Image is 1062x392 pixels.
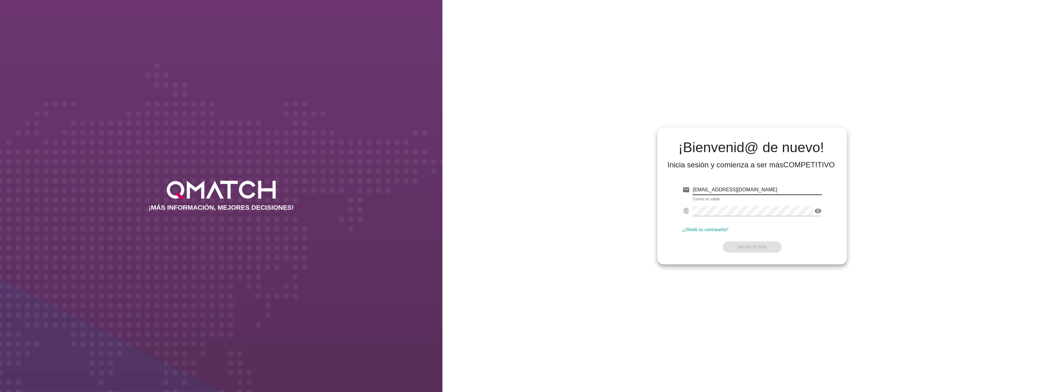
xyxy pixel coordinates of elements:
[693,197,822,201] div: Correo no válido
[667,160,835,170] div: Inicia sesión y comienza a ser más
[149,204,294,211] h2: ¡MÁS INFORMACIÓN, MEJORES DECISIONES!
[784,161,835,169] strong: COMPETITIVO
[815,207,822,215] i: visibility
[682,227,728,232] a: ¿Olvidó su contraseña?
[667,140,835,155] h2: ¡Bienvenid@ de nuevo!
[682,207,690,215] i: fingerprint
[682,186,690,194] i: email
[693,185,822,195] input: E-mail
